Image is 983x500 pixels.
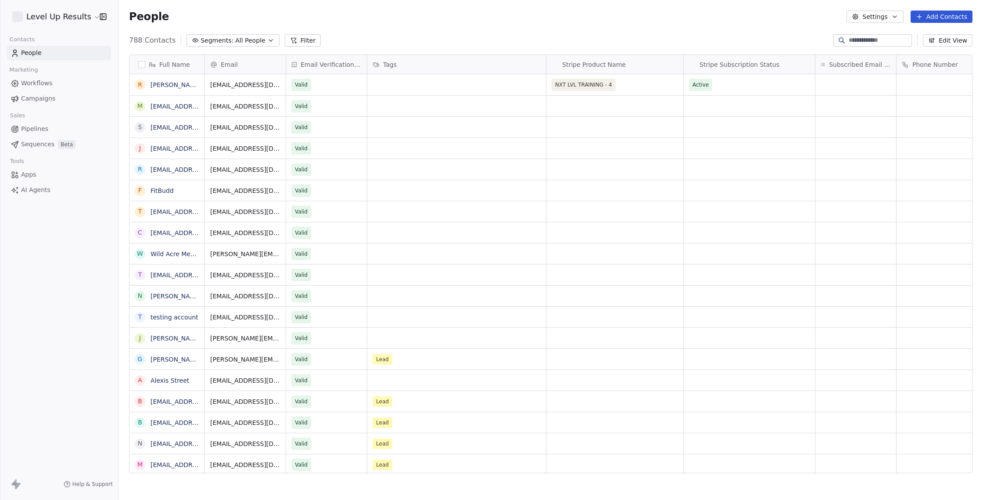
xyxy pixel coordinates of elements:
span: Sequences [21,140,54,149]
a: Workflows [7,76,111,91]
div: grid [129,74,205,474]
span: Segments: [201,36,233,45]
span: Stripe Product Name [562,60,626,69]
span: [EMAIL_ADDRESS][DOMAIN_NAME] [210,123,280,132]
span: Active [692,80,709,89]
span: Email Verification Status [301,60,362,69]
span: Valid [295,460,308,469]
div: m [137,460,143,469]
a: SequencesBeta [7,137,111,152]
button: Level Up Results [11,9,93,24]
span: Apps [21,170,36,179]
div: c [138,228,142,237]
div: b [138,418,142,427]
a: Help & Support [64,481,113,488]
span: Marketing [6,63,42,76]
a: FitBudd [151,187,174,194]
span: Email [221,60,238,69]
div: N [138,291,142,301]
span: Valid [295,418,308,427]
span: People [21,48,42,58]
span: Valid [295,186,308,195]
span: [EMAIL_ADDRESS][DOMAIN_NAME] [210,418,280,427]
span: [PERSON_NAME][EMAIL_ADDRESS][DOMAIN_NAME] [210,355,280,364]
span: [EMAIL_ADDRESS][DOMAIN_NAME] [210,313,280,322]
span: Lead [373,417,392,428]
button: Filter [285,34,321,47]
span: Subscribed Email Categories [829,60,891,69]
span: Sales [6,109,29,122]
span: Lead [373,396,392,407]
a: Campaigns [7,91,111,106]
button: Edit View [923,34,972,47]
div: m [137,101,143,111]
span: 788 Contacts [129,35,176,46]
span: Valid [295,334,308,343]
span: Valid [295,292,308,301]
span: [EMAIL_ADDRESS][DOMAIN_NAME] [210,376,280,385]
span: [EMAIL_ADDRESS][DOMAIN_NAME] [210,397,280,406]
a: Apps [7,167,111,182]
span: [EMAIL_ADDRESS][DOMAIN_NAME] [210,102,280,111]
a: Pipelines [7,122,111,136]
span: [EMAIL_ADDRESS][DOMAIN_NAME] [210,80,280,89]
a: [EMAIL_ADDRESS][DOMAIN_NAME] [151,208,258,215]
span: Phone Number [912,60,958,69]
span: [EMAIL_ADDRESS][DOMAIN_NAME] [210,228,280,237]
span: [EMAIL_ADDRESS][DOMAIN_NAME] [210,144,280,153]
div: StripeStripe Product Name [546,55,683,74]
div: t [138,312,142,322]
a: Wild Acre Mental Health Solutions [151,250,255,257]
div: A [138,376,142,385]
span: Contacts [6,33,39,46]
div: R [138,80,142,90]
button: Add Contacts [911,11,972,23]
a: [EMAIL_ADDRESS][DOMAIN_NAME] [151,229,258,236]
div: Tags [367,55,546,74]
a: [PERSON_NAME][EMAIL_ADDRESS][DOMAIN_NAME] [151,356,309,363]
span: [EMAIL_ADDRESS][DOMAIN_NAME] [210,207,280,216]
a: AI Agents [7,183,111,197]
a: People [7,46,111,60]
span: Valid [295,207,308,216]
span: Beta [58,140,75,149]
div: Email [205,55,286,74]
a: [EMAIL_ADDRESS][DOMAIN_NAME] [151,103,258,110]
span: Valid [295,355,308,364]
div: t [138,207,142,216]
span: Tags [383,60,397,69]
span: Valid [295,271,308,279]
span: [EMAIL_ADDRESS][DOMAIN_NAME] [210,165,280,174]
span: Valid [295,80,308,89]
a: [EMAIL_ADDRESS][DOMAIN_NAME] [151,440,258,447]
span: Lead [373,438,392,449]
div: n [138,439,142,448]
a: [EMAIL_ADDRESS][DOMAIN_NAME] [151,398,258,405]
span: Level Up Results [26,11,91,22]
span: [EMAIL_ADDRESS][DOMAIN_NAME] [210,460,280,469]
span: Valid [295,313,308,322]
span: Valid [295,439,308,448]
button: Settings [847,11,903,23]
div: g [138,355,143,364]
div: Subscribed Email Categories [815,55,896,74]
a: [EMAIL_ADDRESS][DOMAIN_NAME] [151,461,258,468]
div: b [138,397,142,406]
span: [EMAIL_ADDRESS][DOMAIN_NAME] [210,186,280,195]
span: Valid [295,123,308,132]
div: j [139,144,141,153]
a: [EMAIL_ADDRESS][DOMAIN_NAME] [151,145,258,152]
span: Valid [295,165,308,174]
span: Stripe Subscription Status [700,60,779,69]
span: Valid [295,250,308,258]
span: [PERSON_NAME][EMAIL_ADDRESS][DOMAIN_NAME] [210,334,280,343]
a: [PERSON_NAME] [151,293,201,300]
span: NXT LVL TRAINING - 4 [555,80,612,89]
span: Campaigns [21,94,55,103]
a: [EMAIL_ADDRESS][DOMAIN_NAME] [151,272,258,279]
span: Valid [295,102,308,111]
span: Valid [295,144,308,153]
span: [EMAIL_ADDRESS][DOMAIN_NAME] [210,439,280,448]
span: Lead [373,460,392,470]
div: StripeStripe Subscription Status [684,55,815,74]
